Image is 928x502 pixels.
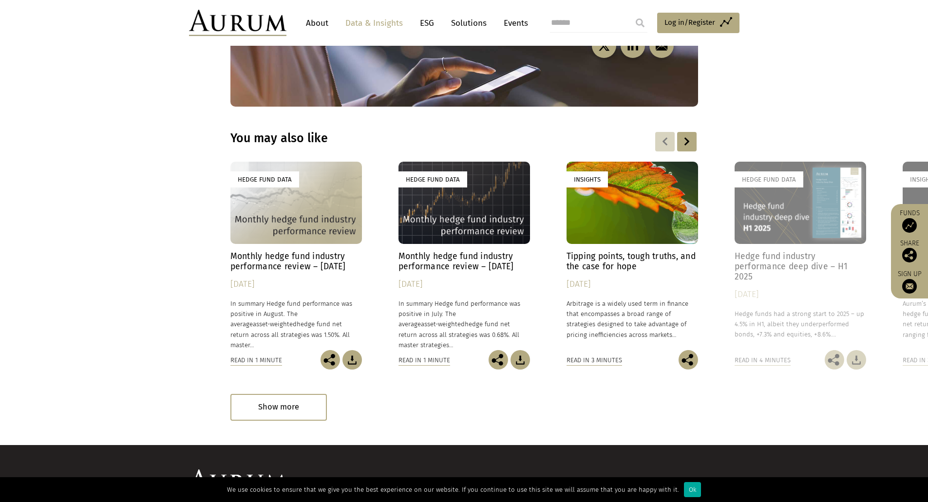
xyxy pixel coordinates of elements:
[896,240,923,262] div: Share
[342,350,362,370] img: Download Article
[341,14,408,32] a: Data & Insights
[230,162,362,350] a: Hedge Fund Data Monthly hedge fund industry performance review – [DATE] [DATE] In summary Hedge f...
[446,14,492,32] a: Solutions
[825,350,844,370] img: Share this post
[421,320,465,328] span: asset-weighted
[398,171,467,187] div: Hedge Fund Data
[735,171,803,187] div: Hedge Fund Data
[735,288,866,301] div: [DATE]
[230,131,572,146] h3: You may also like
[567,355,622,366] div: Read in 3 minutes
[230,171,299,187] div: Hedge Fund Data
[626,40,639,52] img: linkedin-black.svg
[657,13,739,33] a: Log in/Register
[655,40,667,52] img: email-black.svg
[902,248,917,262] img: Share this post
[902,218,917,233] img: Access Funds
[230,355,282,366] div: Read in 1 minute
[567,162,698,350] a: Insights Tipping points, tough truths, and the case for hope [DATE] Arbitrage is a widely used te...
[567,278,698,291] div: [DATE]
[489,350,508,370] img: Share this post
[301,14,333,32] a: About
[847,350,866,370] img: Download Article
[230,298,362,350] p: In summary Hedge fund performance was positive in August. The average hedge fund net return acros...
[896,270,923,294] a: Sign up
[321,350,340,370] img: Share this post
[230,251,362,272] h4: Monthly hedge fund industry performance review – [DATE]
[567,171,608,187] div: Insights
[398,251,530,272] h4: Monthly hedge fund industry performance review – [DATE]
[398,355,450,366] div: Read in 1 minute
[511,350,530,370] img: Download Article
[664,17,715,28] span: Log in/Register
[902,279,917,294] img: Sign up to our newsletter
[253,320,297,328] span: asset-weighted
[567,298,698,340] p: Arbitrage is a widely used term in finance that encompasses a broad range of strategies designed ...
[735,251,866,282] h4: Hedge fund industry performance deep dive – H1 2025
[735,309,866,339] p: Hedge funds had a strong start to 2025 – up 4.5% in H1, albeit they underperformed bonds, +7.3% a...
[189,10,286,36] img: Aurum
[630,13,650,33] input: Submit
[896,209,923,233] a: Funds
[415,14,439,32] a: ESG
[398,298,530,350] p: In summary Hedge fund performance was positive in July. The average hedge fund net return across ...
[230,278,362,291] div: [DATE]
[398,278,530,291] div: [DATE]
[735,355,791,366] div: Read in 4 minutes
[567,251,698,272] h4: Tipping points, tough truths, and the case for hope
[684,482,701,497] div: Ok
[598,40,610,52] img: twitter-black.svg
[679,350,698,370] img: Share this post
[499,14,528,32] a: Events
[189,469,286,496] img: Aurum Logo
[230,394,327,421] div: Show more
[398,162,530,350] a: Hedge Fund Data Monthly hedge fund industry performance review – [DATE] [DATE] In summary Hedge f...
